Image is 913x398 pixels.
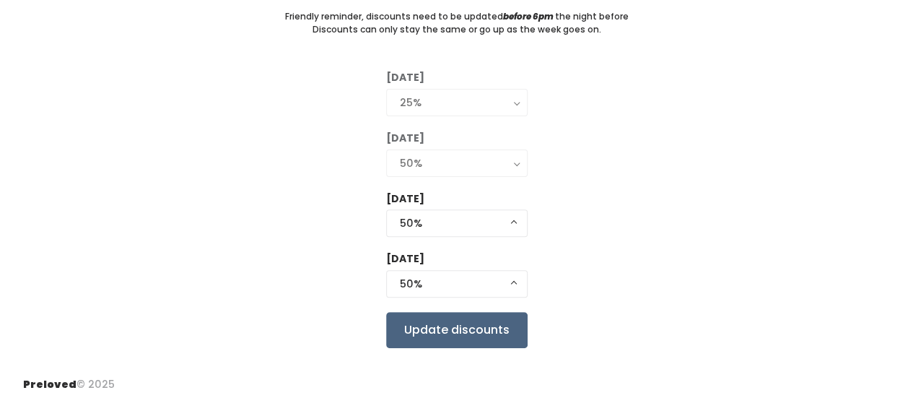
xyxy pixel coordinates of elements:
[23,365,115,392] div: © 2025
[386,131,424,146] label: [DATE]
[400,215,514,231] div: 50%
[23,377,77,391] span: Preloved
[386,209,528,237] button: 50%
[400,95,514,111] div: 25%
[503,10,554,22] i: before 6pm
[386,251,424,267] label: [DATE]
[386,70,424,85] label: [DATE]
[386,312,528,348] input: Update discounts
[386,270,528,298] button: 50%
[313,23,601,36] small: Discounts can only stay the same or go up as the week goes on.
[386,150,528,177] button: 50%
[285,10,629,23] small: Friendly reminder, discounts need to be updated the night before
[400,276,514,292] div: 50%
[400,155,514,171] div: 50%
[386,89,528,116] button: 25%
[386,191,424,207] label: [DATE]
